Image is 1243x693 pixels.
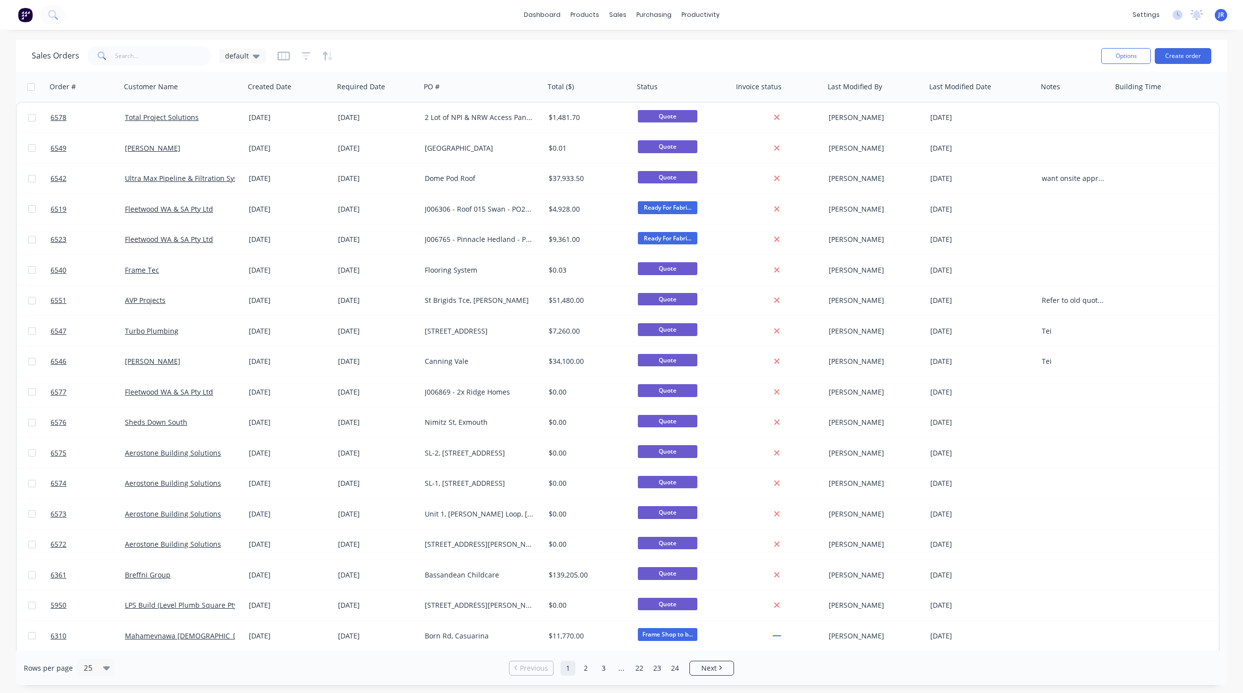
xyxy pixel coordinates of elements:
[249,448,330,458] div: [DATE]
[1218,10,1224,19] span: JR
[930,478,1034,488] div: [DATE]
[338,295,417,305] div: [DATE]
[930,295,1034,305] div: [DATE]
[638,445,697,458] span: Quote
[51,621,125,651] a: 6310
[51,113,66,122] span: 6578
[549,265,626,275] div: $0.03
[125,600,252,610] a: LPS Build (Level Plumb Square Pty Ltd)
[828,82,882,92] div: Last Modified By
[549,356,626,366] div: $34,100.00
[549,570,626,580] div: $139,205.00
[249,326,330,336] div: [DATE]
[51,225,125,254] a: 6523
[637,82,658,92] div: Status
[338,600,417,610] div: [DATE]
[115,46,212,66] input: Search...
[1155,48,1211,64] button: Create order
[1042,173,1105,183] div: want onsite approx 13/10
[638,171,697,183] span: Quote
[125,478,221,488] a: Aerostone Building Solutions
[829,173,918,183] div: [PERSON_NAME]
[549,539,626,549] div: $0.00
[829,570,918,580] div: [PERSON_NAME]
[51,377,125,407] a: 6577
[51,234,66,244] span: 6523
[561,661,575,676] a: Page 1 is your current page
[425,356,535,366] div: Canning Vale
[125,326,178,336] a: Turbo Plumbing
[249,600,330,610] div: [DATE]
[930,417,1034,427] div: [DATE]
[125,539,221,549] a: Aerostone Building Solutions
[829,326,918,336] div: [PERSON_NAME]
[249,478,330,488] div: [DATE]
[125,631,289,640] a: Mahamevnawa [DEMOGRAPHIC_DATA] Monastery
[51,255,125,285] a: 6540
[338,113,417,122] div: [DATE]
[51,346,125,376] a: 6546
[631,7,677,22] div: purchasing
[1041,82,1060,92] div: Notes
[520,663,548,673] span: Previous
[125,448,221,458] a: Aerostone Building Solutions
[549,509,626,519] div: $0.00
[51,133,125,163] a: 6549
[638,201,697,214] span: Ready For Fabri...
[1042,295,1105,305] div: Refer to old quote 5853
[125,387,213,397] a: Fleetwood WA & SA Pty Ltd
[338,326,417,336] div: [DATE]
[51,438,125,468] a: 6575
[425,631,535,641] div: Born Rd, Casuarina
[549,600,626,610] div: $0.00
[338,509,417,519] div: [DATE]
[548,82,574,92] div: Total ($)
[125,113,199,122] a: Total Project Solutions
[338,265,417,275] div: [DATE]
[930,600,1034,610] div: [DATE]
[425,204,535,214] div: J006306 - Roof 015 Swan - PO257663
[829,387,918,397] div: [PERSON_NAME]
[249,295,330,305] div: [DATE]
[829,234,918,244] div: [PERSON_NAME]
[549,448,626,458] div: $0.00
[549,478,626,488] div: $0.00
[51,468,125,498] a: 6574
[549,417,626,427] div: $0.00
[549,173,626,183] div: $37,933.50
[930,631,1034,641] div: [DATE]
[638,415,697,427] span: Quote
[519,7,565,22] a: dashboard
[425,570,535,580] div: Bassandean Childcare
[638,110,697,122] span: Quote
[829,204,918,214] div: [PERSON_NAME]
[425,234,535,244] div: J006765 - Pinnacle Hedland - PO257611
[425,387,535,397] div: J006869 - 2x Ridge Homes
[338,539,417,549] div: [DATE]
[51,600,66,610] span: 5950
[51,570,66,580] span: 6361
[338,234,417,244] div: [DATE]
[51,103,125,132] a: 6578
[125,265,159,275] a: Frame Tec
[677,7,725,22] div: productivity
[51,265,66,275] span: 6540
[51,194,125,224] a: 6519
[930,356,1034,366] div: [DATE]
[51,173,66,183] span: 6542
[829,539,918,549] div: [PERSON_NAME]
[425,113,535,122] div: 2 Lot of NPI & NRW Access Panel Frames
[930,113,1034,122] div: [DATE]
[125,509,221,519] a: Aerostone Building Solutions
[650,661,665,676] a: Page 23
[124,82,178,92] div: Customer Name
[736,82,782,92] div: Invoice status
[604,7,631,22] div: sales
[125,204,213,214] a: Fleetwood WA & SA Pty Ltd
[549,113,626,122] div: $1,481.70
[930,326,1034,336] div: [DATE]
[614,661,629,676] a: Jump forward
[249,417,330,427] div: [DATE]
[51,143,66,153] span: 6549
[1101,48,1151,64] button: Options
